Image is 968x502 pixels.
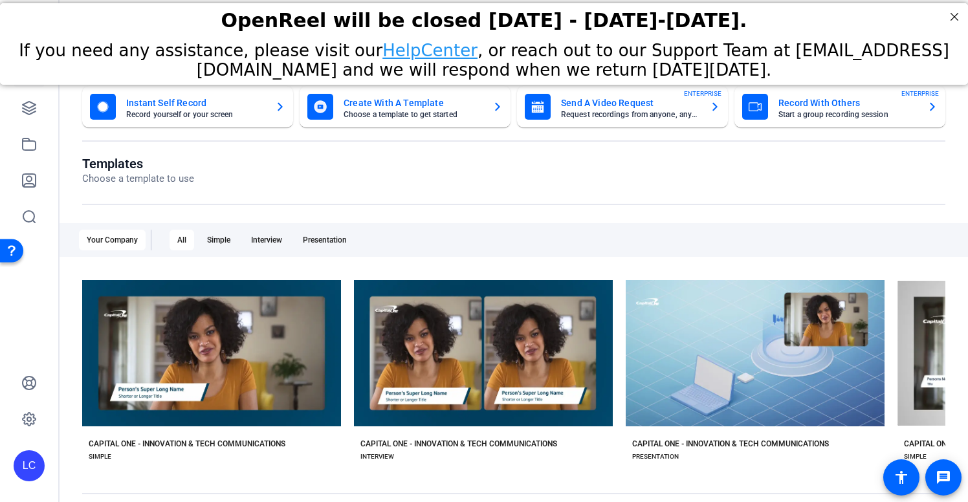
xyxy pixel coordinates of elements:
[632,439,829,449] div: CAPITAL ONE - INNOVATION & TECH COMMUNICATIONS
[295,230,355,250] div: Presentation
[82,171,194,186] p: Choose a template to use
[82,156,194,171] h1: Templates
[344,111,482,118] mat-card-subtitle: Choose a template to get started
[89,439,285,449] div: CAPITAL ONE - INNOVATION & TECH COMMUNICATIONS
[199,230,238,250] div: Simple
[734,86,945,127] button: Record With OthersStart a group recording sessionENTERPRISE
[126,95,265,111] mat-card-title: Instant Self Record
[561,111,699,118] mat-card-subtitle: Request recordings from anyone, anywhere
[778,111,917,118] mat-card-subtitle: Start a group recording session
[684,89,721,98] span: ENTERPRISE
[901,89,939,98] span: ENTERPRISE
[936,470,951,485] mat-icon: message
[360,452,394,462] div: INTERVIEW
[517,86,728,127] button: Send A Video RequestRequest recordings from anyone, anywhereENTERPRISE
[904,452,927,462] div: SIMPLE
[89,452,111,462] div: SIMPLE
[382,38,478,57] a: HelpCenter
[14,450,45,481] div: LC
[243,230,290,250] div: Interview
[300,86,511,127] button: Create With A TemplateChoose a template to get started
[126,111,265,118] mat-card-subtitle: Record yourself or your screen
[82,86,293,127] button: Instant Self RecordRecord yourself or your screen
[561,95,699,111] mat-card-title: Send A Video Request
[16,6,952,28] div: OpenReel will be closed [DATE] - [DATE]-[DATE].
[79,230,146,250] div: Your Company
[778,95,917,111] mat-card-title: Record With Others
[344,95,482,111] mat-card-title: Create With A Template
[19,38,949,76] span: If you need any assistance, please visit our , or reach out to our Support Team at [EMAIL_ADDRESS...
[632,452,679,462] div: PRESENTATION
[894,470,909,485] mat-icon: accessibility
[360,439,557,449] div: CAPITAL ONE - INNOVATION & TECH COMMUNICATIONS
[170,230,194,250] div: All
